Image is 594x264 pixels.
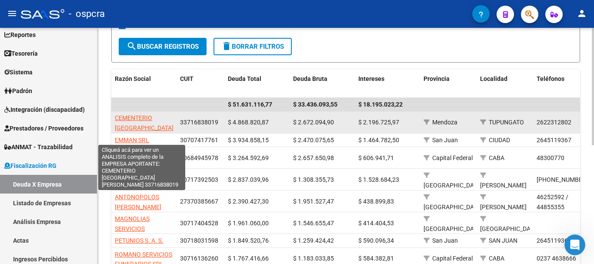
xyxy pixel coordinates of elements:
[4,67,33,77] span: Sistema
[115,215,163,252] span: MAGNOLIAS SERVICIOS CREMATORIOS S. CAP I SECC IV
[537,154,564,161] span: 48300770
[214,38,292,55] button: Borrar Filtros
[489,237,517,244] span: SAN JUAN
[180,220,218,227] span: 30717404528
[480,182,527,189] span: [PERSON_NAME]
[180,237,218,244] span: 30718031598
[221,43,284,50] span: Borrar Filtros
[293,101,337,108] span: $ 33.436.093,55
[424,204,482,211] span: [GEOGRAPHIC_DATA]
[228,198,269,205] span: $ 2.390.427,30
[355,70,420,98] datatable-header-cell: Intereses
[290,70,355,98] datatable-header-cell: Deuda Bruta
[177,70,224,98] datatable-header-cell: CUIT
[228,101,272,108] span: $ 51.631.116,77
[4,86,32,96] span: Padrón
[489,154,504,161] span: CABA
[432,137,458,144] span: San Juan
[293,220,334,227] span: $ 1.546.655,47
[432,255,473,262] span: Capital Federal
[115,75,151,82] span: Razón Social
[358,154,394,161] span: $ 606.941,71
[7,8,17,19] mat-icon: menu
[358,237,394,244] span: $ 590.096,34
[432,154,473,161] span: Capital Federal
[564,234,585,255] iframe: Intercom live chat
[228,75,261,82] span: Deuda Total
[537,194,568,211] span: 46252592 / 44855355
[228,220,269,227] span: $ 1.961.060,00
[424,75,450,82] span: Provincia
[577,8,587,19] mat-icon: person
[477,70,533,98] datatable-header-cell: Localidad
[228,137,269,144] span: $ 3.934.858,15
[228,154,269,161] span: $ 3.264.592,69
[180,154,218,161] span: 30684945978
[180,198,218,205] span: 27370385667
[115,114,174,141] span: CEMENTERIO [GEOGRAPHIC_DATA][PERSON_NAME]
[180,119,218,126] span: 33716838019
[4,161,57,170] span: Fiscalización RG
[358,75,384,82] span: Intereses
[537,237,571,244] span: 2645119367
[127,41,137,51] mat-icon: search
[119,38,207,55] button: Buscar Registros
[537,75,564,82] span: Teléfonos
[224,70,290,98] datatable-header-cell: Deuda Total
[180,75,194,82] span: CUIT
[489,119,524,126] span: TUPUNGATO
[358,255,394,262] span: $ 584.382,81
[115,237,164,244] span: PETUNIOS S. A. S.
[432,237,458,244] span: San Juan
[537,119,571,126] span: 2622312802
[228,176,269,183] span: $ 2.837.039,96
[424,182,482,189] span: [GEOGRAPHIC_DATA]
[115,176,155,183] span: DEFAGOT S. A.
[4,30,36,40] span: Reportes
[358,220,394,227] span: $ 414.404,53
[480,225,539,232] span: [GEOGRAPHIC_DATA]
[4,105,85,114] span: Integración (discapacidad)
[489,255,504,262] span: CABA
[358,119,399,126] span: $ 2.196.725,97
[293,75,327,82] span: Deuda Bruta
[424,225,482,232] span: [GEOGRAPHIC_DATA]
[293,237,334,244] span: $ 1.259.424,42
[358,137,399,144] span: $ 1.464.782,50
[293,137,334,144] span: $ 2.470.075,65
[537,255,576,262] span: 0237 4638666
[480,204,527,211] span: [PERSON_NAME]
[180,255,218,262] span: 30716136260
[228,119,269,126] span: $ 4.868.820,87
[4,49,38,58] span: Tesorería
[293,255,334,262] span: $ 1.183.033,85
[228,237,269,244] span: $ 1.849.520,76
[358,198,394,205] span: $ 438.899,83
[180,137,218,144] span: 30707417761
[180,176,218,183] span: 30717392503
[420,70,477,98] datatable-header-cell: Provincia
[228,255,269,262] span: $ 1.767.416,66
[69,4,105,23] span: - ospcra
[480,75,507,82] span: Localidad
[115,137,149,144] span: EMMAN SRL
[293,176,334,183] span: $ 1.308.355,73
[4,142,73,152] span: ANMAT - Trazabilidad
[115,150,154,167] span: BOSQUE DEL RECUERDO SA
[111,70,177,98] datatable-header-cell: Razón Social
[293,119,334,126] span: $ 2.672.094,90
[358,101,403,108] span: $ 18.195.023,22
[432,119,457,126] span: Mendoza
[115,194,161,221] span: ANTONOPOLOS [PERSON_NAME] [PERSON_NAME]
[293,154,334,161] span: $ 2.657.650,98
[293,198,334,205] span: $ 1.951.527,47
[127,43,199,50] span: Buscar Registros
[221,41,232,51] mat-icon: delete
[537,176,588,183] span: [PHONE_NUMBER]
[537,137,571,144] span: 2645119367
[4,124,83,133] span: Prestadores / Proveedores
[489,137,510,144] span: CIUDAD
[358,176,399,183] span: $ 1.528.684,23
